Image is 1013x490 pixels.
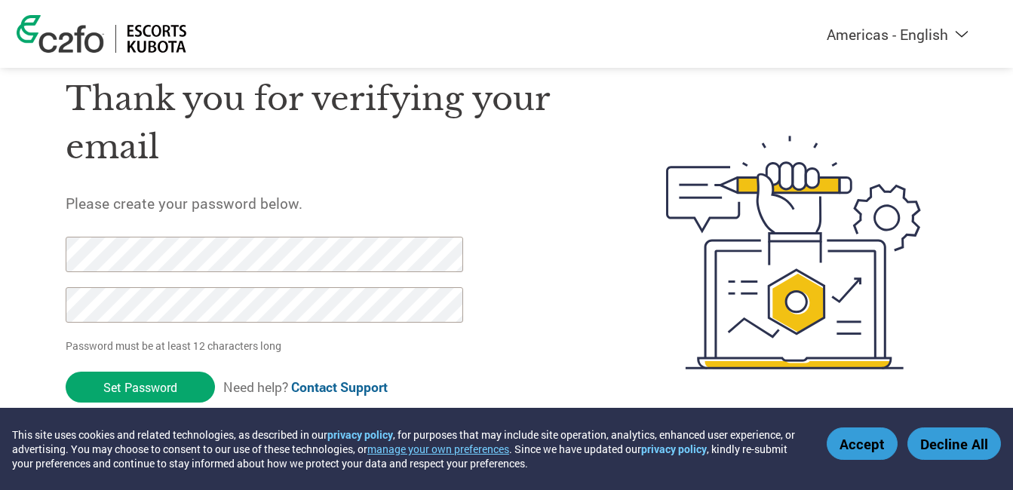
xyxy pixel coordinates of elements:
[907,427,1001,460] button: Decline All
[66,75,595,172] h1: Thank you for verifying your email
[223,378,388,396] span: Need help?
[66,372,215,403] input: Set Password
[367,442,509,456] button: manage your own preferences
[291,378,388,396] a: Contact Support
[327,427,393,442] a: privacy policy
[17,15,104,53] img: c2fo logo
[827,427,898,460] button: Accept
[66,338,468,354] p: Password must be at least 12 characters long
[12,427,805,470] div: This site uses cookies and related technologies, as described in our , for purposes that may incl...
[127,25,187,53] img: Escorts Kubota
[639,53,948,452] img: create-password
[641,442,707,456] a: privacy policy
[66,194,595,213] h5: Please create your password below.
